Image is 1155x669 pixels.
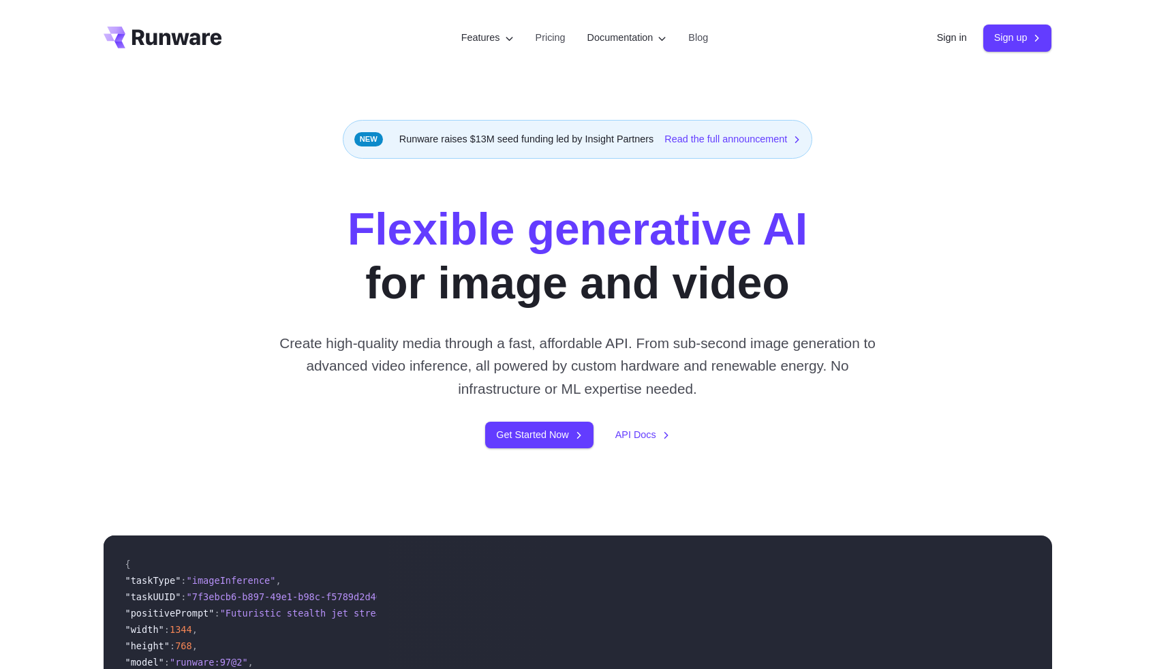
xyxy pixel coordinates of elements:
[348,202,807,310] h1: for image and video
[125,624,164,635] span: "width"
[104,27,222,48] a: Go to /
[164,624,170,635] span: :
[125,591,181,602] span: "taskUUID"
[536,30,566,46] a: Pricing
[343,120,813,159] div: Runware raises $13M seed funding led by Insight Partners
[274,332,881,400] p: Create high-quality media through a fast, affordable API. From sub-second image generation to adv...
[170,657,248,668] span: "runware:97@2"
[192,624,198,635] span: ,
[181,591,186,602] span: :
[192,640,198,651] span: ,
[170,624,192,635] span: 1344
[187,591,399,602] span: "7f3ebcb6-b897-49e1-b98c-f5789d2d40d7"
[181,575,186,586] span: :
[348,204,807,254] strong: Flexible generative AI
[164,657,170,668] span: :
[125,608,215,619] span: "positivePrompt"
[125,559,131,570] span: {
[125,657,164,668] span: "model"
[461,30,514,46] label: Features
[248,657,253,668] span: ,
[125,575,181,586] span: "taskType"
[983,25,1052,51] a: Sign up
[187,575,276,586] span: "imageInference"
[937,30,967,46] a: Sign in
[664,131,801,147] a: Read the full announcement
[170,640,175,651] span: :
[125,640,170,651] span: "height"
[688,30,708,46] a: Blog
[175,640,192,651] span: 768
[214,608,219,619] span: :
[615,427,670,443] a: API Docs
[485,422,593,448] a: Get Started Now
[587,30,667,46] label: Documentation
[275,575,281,586] span: ,
[220,608,728,619] span: "Futuristic stealth jet streaking through a neon-lit cityscape with glowing purple exhaust"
